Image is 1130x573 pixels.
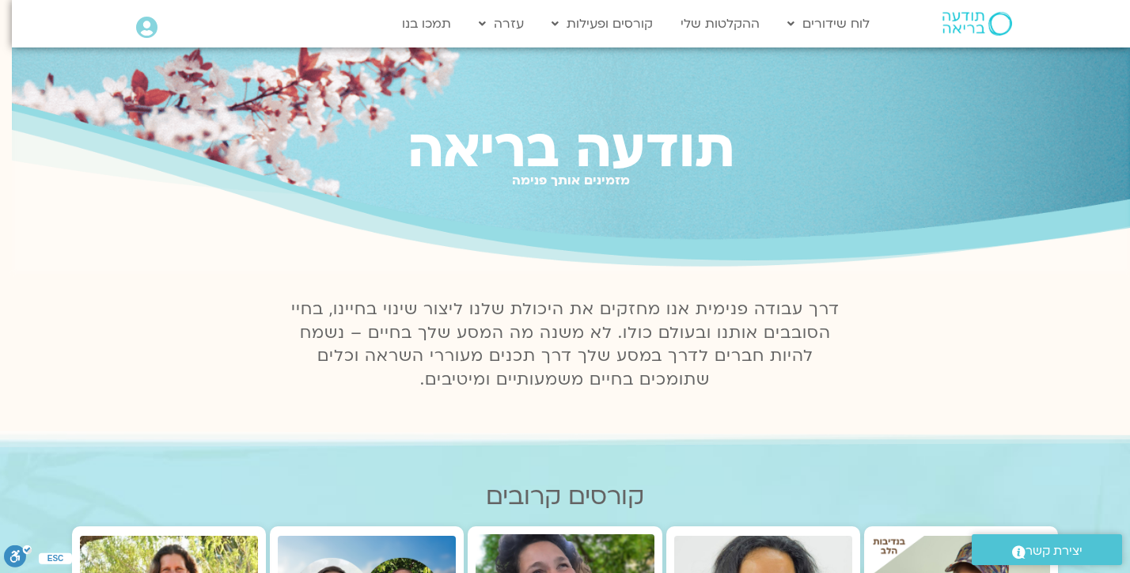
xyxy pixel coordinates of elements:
[942,12,1012,36] img: תודעה בריאה
[12,173,1130,188] h2: מזמינים אותך פנימה
[779,9,878,39] a: לוח שידורים
[544,9,661,39] a: קורסים ופעילות
[972,534,1122,565] a: יצירת קשר
[673,9,768,39] a: ההקלטות שלי
[394,9,459,39] a: תמכו בנו
[72,483,1058,510] h2: קורסים קרובים
[282,298,848,393] p: דרך עבודה פנימית אנו מחזקים את היכולת שלנו ליצור שינוי בחיינו, בחיי הסובבים אותנו ובעולם כולו. לא...
[471,9,532,39] a: עזרה
[1026,541,1083,562] span: יצירת קשר
[12,120,1130,179] h1: תודעה בריאה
